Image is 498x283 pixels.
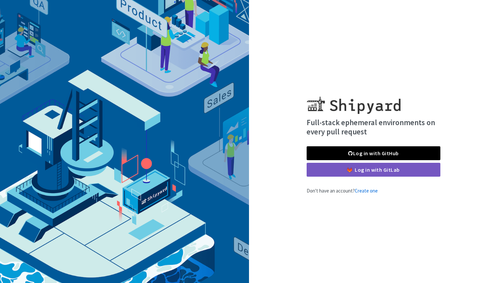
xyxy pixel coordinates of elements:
img: gitlab-color.svg [347,167,352,172]
span: Don't have an account? [307,188,378,194]
a: Log in with GitLab [307,163,440,177]
img: Shipyard logo [307,88,401,114]
h4: Full-stack ephemeral environments on every pull request [307,118,440,136]
a: Log in with GitHub [307,146,440,160]
a: Create one [355,188,378,194]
